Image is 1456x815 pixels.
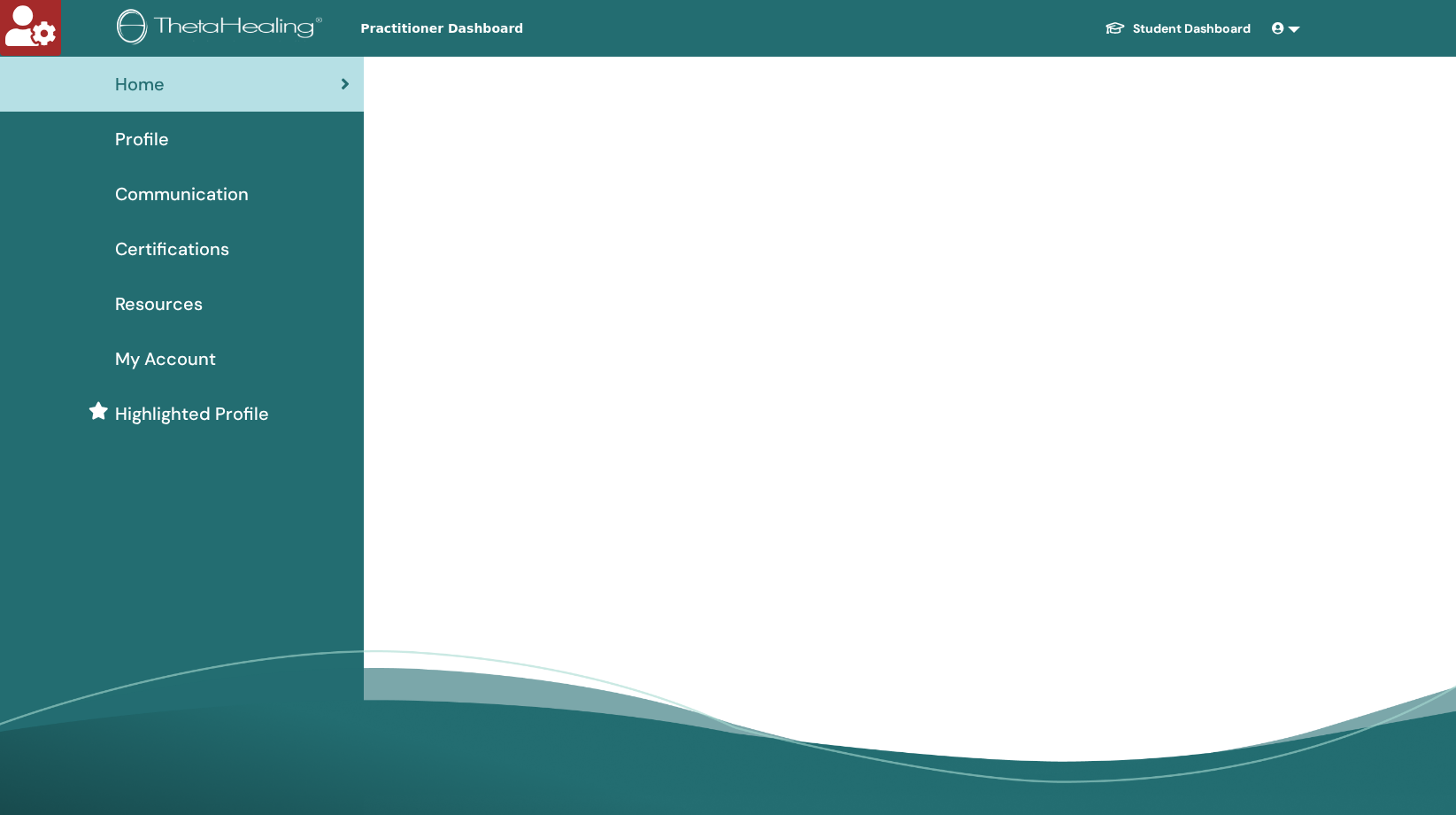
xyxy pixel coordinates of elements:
[1090,12,1265,45] a: Student Dashboard
[115,71,165,97] span: Home
[115,181,249,207] span: Communication
[115,400,269,427] span: Highlighted Profile
[115,236,229,262] span: Certifications
[115,126,169,152] span: Profile
[115,345,216,372] span: My Account
[360,19,626,38] span: Practitioner Dashboard
[117,9,328,49] img: logo.png
[1105,20,1126,35] img: graduation-cap-white.svg
[115,291,203,317] span: Resources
